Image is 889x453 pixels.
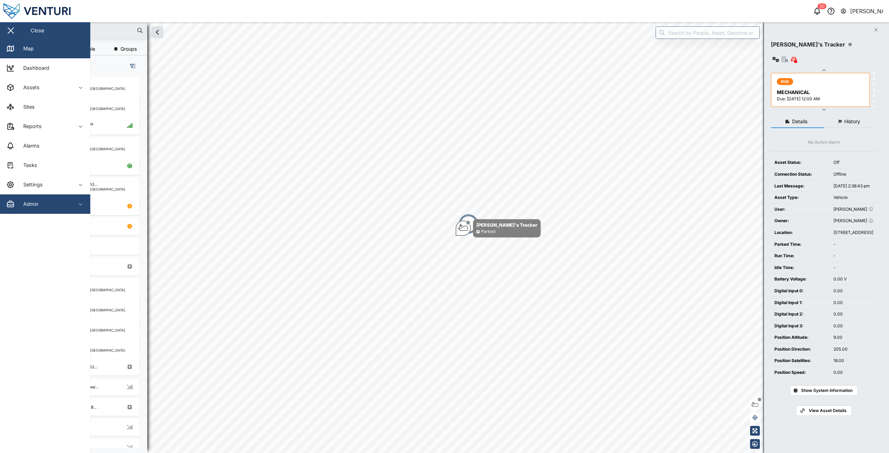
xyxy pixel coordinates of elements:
[833,288,873,294] div: 0.00
[18,84,40,91] div: Assets
[18,181,43,188] div: Settings
[476,221,537,228] div: [PERSON_NAME]'s Tracker
[833,323,873,329] div: 0.00
[774,300,826,306] div: Digital Input 1:
[833,159,873,166] div: Off
[833,311,873,318] div: 0.00
[3,3,94,19] img: Main Logo
[833,171,873,178] div: Offline
[774,323,826,329] div: Digital Input 3:
[774,288,826,294] div: Digital Input 0:
[774,159,826,166] div: Asset Status:
[833,194,873,201] div: Vehicle
[774,369,826,376] div: Position Speed:
[833,253,873,259] div: -
[774,171,826,178] div: Connection Status:
[18,161,37,169] div: Tasks
[774,253,826,259] div: Run Time:
[22,22,889,453] canvas: Map
[833,369,873,376] div: 0.00
[774,358,826,364] div: Position Satellites:
[774,183,826,190] div: Last Message:
[774,229,826,236] div: Location:
[833,218,873,224] div: [PERSON_NAME]
[850,7,883,16] div: [PERSON_NAME]
[796,405,851,416] a: View Asset Details
[774,206,826,213] div: User:
[31,27,44,34] div: Close
[774,334,826,341] div: Position Altitude:
[18,123,42,130] div: Reports
[774,265,826,271] div: Idle Time:
[840,6,883,16] button: [PERSON_NAME]
[481,228,495,235] div: Parked
[777,96,865,102] div: Due: [DATE] 12:00 AM
[18,200,39,208] div: Admin
[774,276,826,283] div: Battery Voltage:
[458,213,479,234] div: Map marker
[833,346,873,353] div: 205.00
[833,300,873,306] div: 0.00
[792,119,807,124] span: Details
[774,346,826,353] div: Position Direction:
[833,265,873,271] div: -
[774,311,826,318] div: Digital Input 2:
[844,119,860,124] span: History
[790,385,858,396] button: Show System Information
[774,194,826,201] div: Asset Type:
[833,334,873,341] div: 9.00
[833,241,873,248] div: -
[18,142,40,150] div: Alarms
[833,206,873,213] div: [PERSON_NAME]
[781,78,789,85] span: DUE
[771,40,845,49] div: [PERSON_NAME]'s Tracker
[774,241,826,248] div: Parked Time:
[808,139,840,146] div: No Active Alarm
[456,219,541,237] div: Map marker
[833,183,873,190] div: [DATE] 2:38:43 pm
[18,103,35,111] div: Sites
[777,89,865,96] div: MECHANICAL
[656,26,760,39] input: Search by People, Asset, Geozone or Place
[121,47,137,51] span: Groups
[833,229,873,236] div: [STREET_ADDRESS]
[818,3,826,9] div: 50
[18,45,34,52] div: Map
[774,218,826,224] div: Owner:
[801,386,853,395] span: Show System Information
[18,64,49,72] div: Dashboard
[833,276,873,283] div: 0.00 V
[833,358,873,364] div: 18.00
[809,406,847,416] span: View Asset Details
